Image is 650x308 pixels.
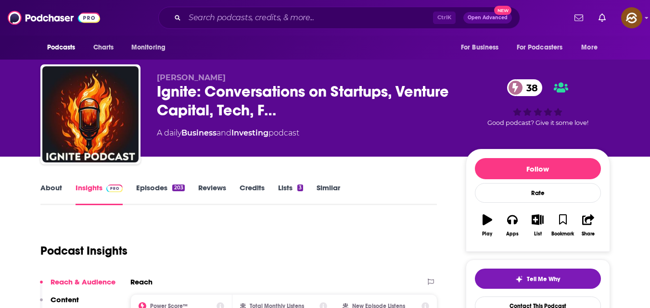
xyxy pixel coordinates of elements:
a: About [40,183,62,205]
span: Monitoring [131,41,166,54]
div: Rate [475,183,601,203]
button: Open AdvancedNew [463,12,512,24]
div: 203 [172,185,184,191]
div: Share [582,231,595,237]
button: Reach & Audience [40,277,115,295]
a: Credits [240,183,265,205]
h2: Reach [130,277,153,286]
p: Reach & Audience [51,277,115,286]
div: 3 [297,185,303,191]
span: Ctrl K [433,12,456,24]
a: Similar [317,183,340,205]
span: Podcasts [47,41,76,54]
button: open menu [454,38,511,57]
span: and [217,128,231,137]
button: open menu [40,38,88,57]
img: Ignite: Conversations on Startups, Venture Capital, Tech, Future, and Society [42,66,139,162]
a: Reviews [198,183,226,205]
img: Podchaser - Follow, Share and Rate Podcasts [8,9,100,27]
span: 38 [517,79,543,96]
span: New [494,6,511,15]
button: List [525,208,550,243]
button: Bookmark [550,208,575,243]
h1: Podcast Insights [40,244,127,258]
span: [PERSON_NAME] [157,73,226,82]
a: Lists3 [278,183,303,205]
span: Open Advanced [468,15,508,20]
button: tell me why sparkleTell Me Why [475,269,601,289]
div: Search podcasts, credits, & more... [158,7,520,29]
button: Share [575,208,600,243]
div: Bookmark [551,231,574,237]
span: Logged in as hey85204 [621,7,642,28]
button: open menu [574,38,610,57]
span: Tell Me Why [527,275,560,283]
span: For Business [461,41,499,54]
span: More [581,41,598,54]
div: A daily podcast [157,127,299,139]
input: Search podcasts, credits, & more... [185,10,433,25]
a: Investing [231,128,268,137]
span: Good podcast? Give it some love! [487,119,588,126]
div: List [534,231,542,237]
span: For Podcasters [517,41,563,54]
div: Play [482,231,492,237]
a: Charts [87,38,120,57]
a: InsightsPodchaser Pro [76,183,123,205]
button: Follow [475,158,601,179]
button: open menu [125,38,178,57]
a: 38 [507,79,543,96]
img: Podchaser Pro [106,185,123,192]
a: Show notifications dropdown [595,10,610,26]
div: Apps [506,231,519,237]
button: Apps [500,208,525,243]
button: Show profile menu [621,7,642,28]
a: Episodes203 [136,183,184,205]
a: Business [181,128,217,137]
div: 38Good podcast? Give it some love! [466,73,610,133]
img: tell me why sparkle [515,275,523,283]
p: Content [51,295,79,304]
span: Charts [93,41,114,54]
button: open menu [510,38,577,57]
a: Show notifications dropdown [571,10,587,26]
button: Play [475,208,500,243]
img: User Profile [621,7,642,28]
